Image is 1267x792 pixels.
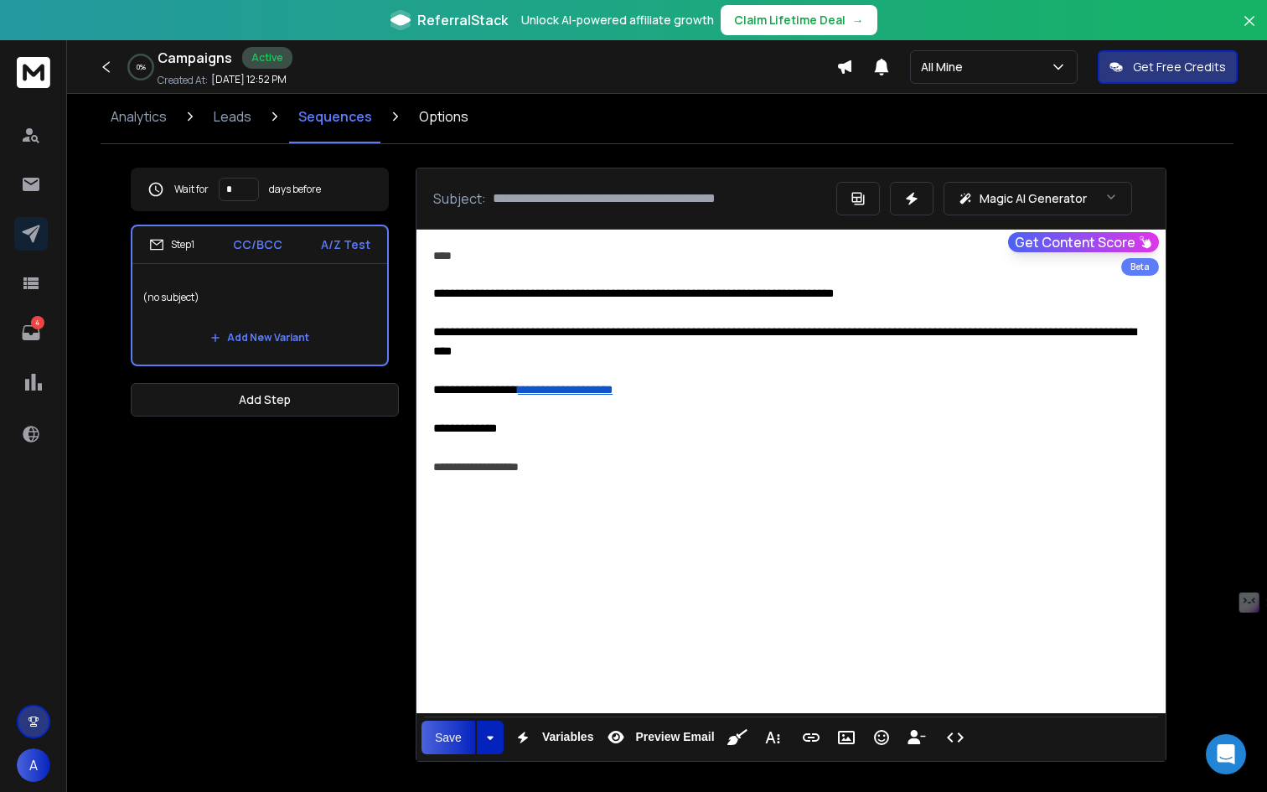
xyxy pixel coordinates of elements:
[14,316,48,349] a: 4
[131,225,389,366] li: Step1CC/BCCA/Z Test(no subject)Add New Variant
[17,748,50,782] button: A
[901,721,933,754] button: Insert Unsubscribe Link
[795,721,827,754] button: Insert Link (⌘K)
[417,10,508,30] span: ReferralStack
[233,236,282,253] p: CC/BCC
[321,236,370,253] p: A/Z Test
[204,90,261,143] a: Leads
[1098,50,1238,84] button: Get Free Credits
[600,721,717,754] button: Preview Email
[521,12,714,28] p: Unlock AI-powered affiliate growth
[1008,232,1159,252] button: Get Content Score
[111,106,167,127] p: Analytics
[197,321,323,355] button: Add New Variant
[866,721,897,754] button: Emoticons
[174,183,209,196] p: Wait for
[1239,10,1260,50] button: Close banner
[944,182,1132,215] button: Magic AI Generator
[242,47,292,69] div: Active
[131,383,399,417] button: Add Step
[419,106,468,127] p: Options
[409,90,478,143] a: Options
[632,730,717,744] span: Preview Email
[830,721,862,754] button: Insert Image (⌘P)
[298,106,372,127] p: Sequences
[149,237,194,252] div: Step 1
[721,5,877,35] button: Claim Lifetime Deal→
[507,721,597,754] button: Variables
[288,90,382,143] a: Sequences
[852,12,864,28] span: →
[31,316,44,329] p: 4
[137,62,146,72] p: 0 %
[421,721,475,754] button: Save
[158,74,208,87] p: Created At:
[101,90,177,143] a: Analytics
[433,189,486,209] p: Subject:
[1206,734,1246,774] div: Open Intercom Messenger
[1133,59,1226,75] p: Get Free Credits
[269,183,321,196] p: days before
[158,48,232,68] h1: Campaigns
[539,730,597,744] span: Variables
[211,73,287,86] p: [DATE] 12:52 PM
[939,721,971,754] button: Code View
[1121,258,1159,276] div: Beta
[980,190,1087,207] p: Magic AI Generator
[142,274,377,321] p: (no subject)
[921,59,970,75] p: All Mine
[721,721,753,754] button: Clean HTML
[757,721,789,754] button: More Text
[214,106,251,127] p: Leads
